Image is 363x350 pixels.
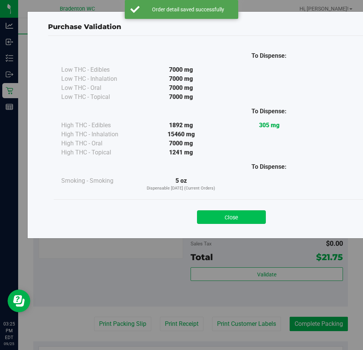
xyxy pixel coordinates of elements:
[48,23,121,31] span: Purchase Validation
[61,176,137,185] div: Smoking - Smoking
[137,65,225,74] div: 7000 mg
[137,83,225,93] div: 7000 mg
[137,148,225,157] div: 1241 mg
[137,185,225,192] p: Dispensable [DATE] (Current Orders)
[61,139,137,148] div: High THC - Oral
[61,93,137,102] div: Low THC - Topical
[61,130,137,139] div: High THC - Inhalation
[61,65,137,74] div: Low THC - Edibles
[144,6,233,13] div: Order detail saved successfully
[137,121,225,130] div: 1892 mg
[225,107,313,116] div: To Dispense:
[61,121,137,130] div: High THC - Edibles
[137,176,225,192] div: 5 oz
[61,148,137,157] div: High THC - Topical
[137,93,225,102] div: 7000 mg
[61,74,137,83] div: Low THC - Inhalation
[197,210,266,224] button: Close
[137,139,225,148] div: 7000 mg
[137,130,225,139] div: 15460 mg
[225,51,313,60] div: To Dispense:
[259,122,279,129] strong: 305 mg
[61,83,137,93] div: Low THC - Oral
[225,162,313,171] div: To Dispense:
[137,74,225,83] div: 7000 mg
[8,290,30,312] iframe: Resource center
